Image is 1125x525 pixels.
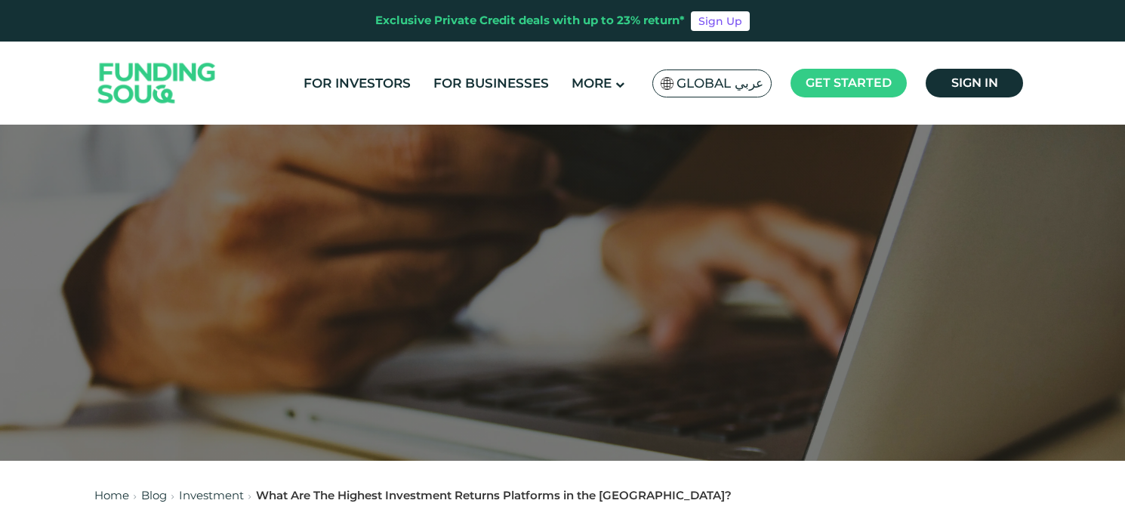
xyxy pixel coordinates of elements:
img: SA Flag [661,77,674,90]
span: Sign in [951,76,998,90]
img: Logo [83,45,231,122]
a: Home [94,488,129,502]
a: Investment [179,488,244,502]
span: Global عربي [677,75,763,92]
span: More [572,76,612,91]
a: Sign Up [691,11,750,31]
a: Sign in [926,69,1023,97]
a: For Businesses [430,71,553,96]
div: What Are The Highest Investment Returns Platforms in the [GEOGRAPHIC_DATA]? [256,487,732,505]
div: Exclusive Private Credit deals with up to 23% return* [375,12,685,29]
span: Get started [806,76,892,90]
a: Blog [141,488,167,502]
a: For Investors [300,71,415,96]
